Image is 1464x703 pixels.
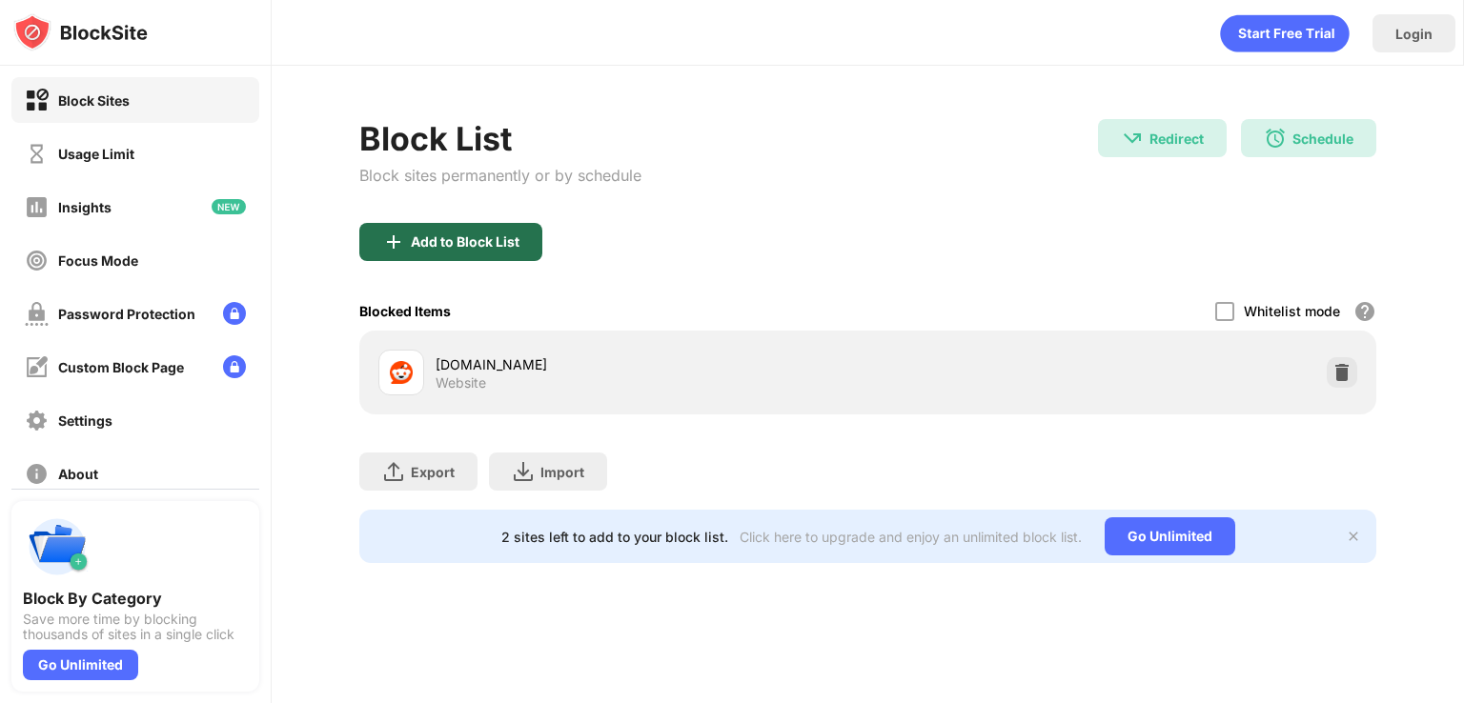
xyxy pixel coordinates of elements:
div: [DOMAIN_NAME] [436,354,867,374]
img: time-usage-off.svg [25,142,49,166]
img: favicons [390,361,413,384]
div: Usage Limit [58,146,134,162]
div: Go Unlimited [23,650,138,680]
img: password-protection-off.svg [25,302,49,326]
div: Login [1395,26,1433,42]
img: push-categories.svg [23,512,91,581]
img: new-icon.svg [212,199,246,214]
img: focus-off.svg [25,249,49,272]
img: insights-off.svg [25,195,49,219]
img: about-off.svg [25,462,49,486]
div: 2 sites left to add to your block list. [501,529,728,545]
div: Password Protection [58,306,195,322]
div: Save more time by blocking thousands of sites in a single click [23,612,248,642]
div: Export [411,464,455,480]
div: Block Sites [58,92,130,109]
img: logo-blocksite.svg [13,13,148,51]
div: Custom Block Page [58,359,184,375]
img: lock-menu.svg [223,302,246,325]
div: Insights [58,199,112,215]
div: Redirect [1149,131,1204,147]
div: Focus Mode [58,252,138,269]
div: Website [436,374,486,392]
div: Blocked Items [359,303,451,319]
div: Add to Block List [411,234,519,250]
div: animation [1220,14,1350,52]
div: Whitelist mode [1244,303,1340,319]
img: block-on.svg [25,89,49,112]
div: Settings [58,412,112,429]
div: Block By Category [23,589,248,608]
img: customize-block-page-off.svg [25,355,49,379]
div: Block List [359,119,641,158]
div: Click here to upgrade and enjoy an unlimited block list. [740,529,1082,545]
div: About [58,466,98,482]
img: x-button.svg [1346,529,1361,544]
div: Go Unlimited [1105,517,1235,555]
div: Import [540,464,584,480]
div: Schedule [1292,131,1353,147]
img: settings-off.svg [25,409,49,432]
div: Block sites permanently or by schedule [359,166,641,185]
img: lock-menu.svg [223,355,246,378]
